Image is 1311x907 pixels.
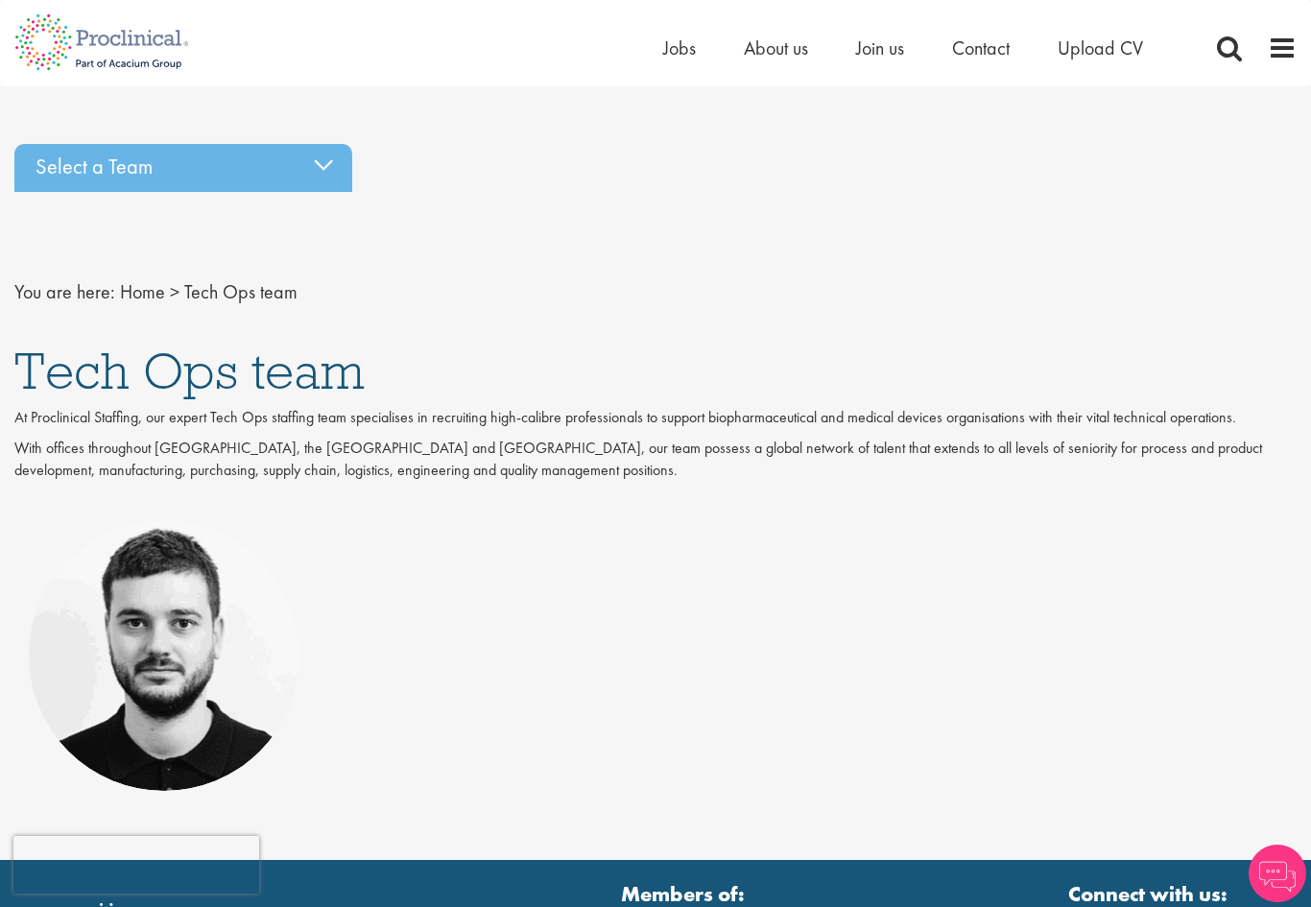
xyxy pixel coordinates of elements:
[14,279,115,304] span: You are here:
[663,36,696,60] a: Jobs
[1249,845,1306,902] img: Chatbot
[14,144,352,192] div: Select a Team
[952,36,1010,60] a: Contact
[184,279,298,304] span: Tech Ops team
[856,36,904,60] a: Join us
[744,36,808,60] a: About us
[14,407,1297,429] p: At Proclinical Staffing, our expert Tech Ops staffing team specialises in recruiting high-calibre...
[1058,36,1143,60] a: Upload CV
[14,438,1297,482] p: With offices throughout [GEOGRAPHIC_DATA], the [GEOGRAPHIC_DATA] and [GEOGRAPHIC_DATA], our team ...
[13,836,259,894] iframe: reCAPTCHA
[120,279,165,304] a: breadcrumb link
[14,338,365,403] span: Tech Ops team
[170,279,179,304] span: >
